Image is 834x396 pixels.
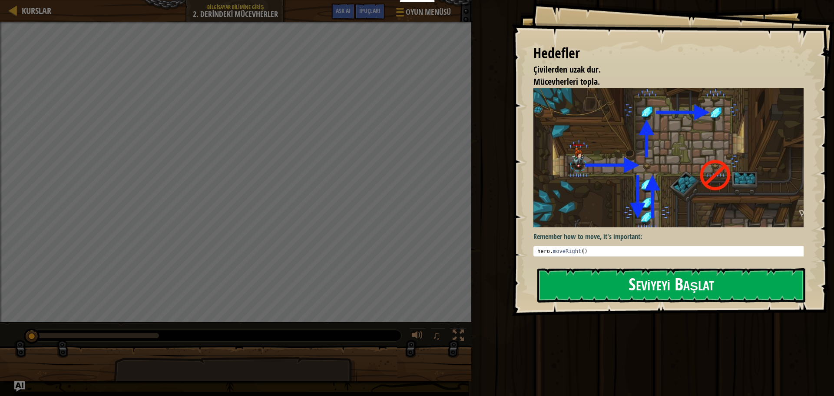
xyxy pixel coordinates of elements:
[523,63,801,76] li: Çivilerden uzak dur.
[432,329,441,342] span: ♫
[533,63,601,75] span: Çivilerden uzak dur.
[406,7,451,18] span: Oyun Menüsü
[22,5,51,17] span: Kurslar
[409,328,426,346] button: Sesi ayarla
[533,232,810,242] p: Remember how to move, it's important:
[336,7,351,15] span: Ask AI
[17,5,51,17] a: Kurslar
[331,3,355,20] button: Ask AI
[523,76,801,88] li: Mücevherleri topla.
[533,88,810,227] img: Gems in the deep
[537,268,805,303] button: Seviyeyi Başlat
[14,381,25,392] button: Ask AI
[430,328,445,346] button: ♫
[533,76,600,87] span: Mücevherleri topla.
[389,3,456,24] button: Oyun Menüsü
[533,43,804,63] div: Hedefler
[450,328,467,346] button: Tam ekran değiştir
[359,7,381,15] span: İpuçları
